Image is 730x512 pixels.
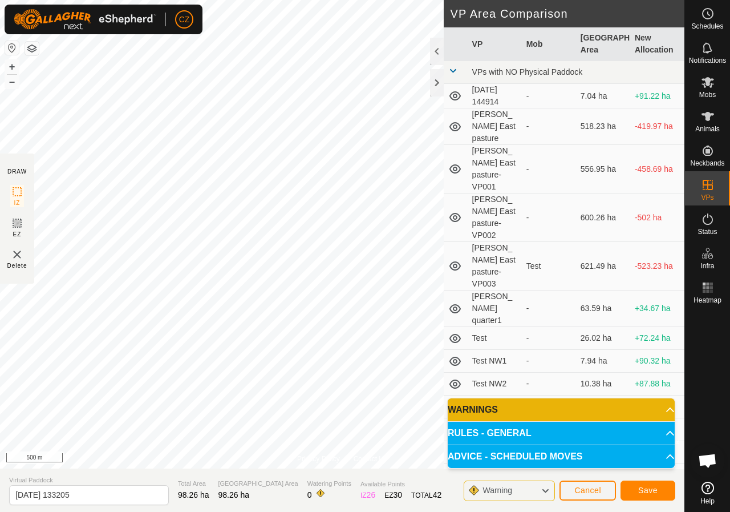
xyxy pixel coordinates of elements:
[630,27,684,61] th: New Allocation
[576,396,630,418] td: 11.07 ha
[576,373,630,396] td: 10.38 ha
[448,398,675,421] p-accordion-header: WARNINGS
[178,479,209,489] span: Total Area
[700,263,714,269] span: Infra
[307,479,351,489] span: Watering Points
[7,167,27,176] div: DRAW
[526,332,571,344] div: -
[689,57,726,64] span: Notifications
[433,490,442,499] span: 42
[448,405,498,414] span: WARNINGS
[5,60,19,74] button: +
[360,489,375,501] div: IZ
[576,145,630,193] td: 556.95 ha
[576,84,630,108] td: 7.04 ha
[394,490,403,499] span: 30
[25,42,39,55] button: Map Layers
[630,193,684,242] td: -502 ha
[630,145,684,193] td: -458.69 ha
[620,481,675,501] button: Save
[448,429,532,438] span: RULES - GENERAL
[526,303,571,315] div: -
[14,199,21,207] span: IZ
[468,145,522,193] td: [PERSON_NAME] East pasture-VP001
[699,91,716,98] span: Mobs
[691,23,723,30] span: Schedules
[630,108,684,145] td: -419.97 ha
[468,373,522,396] td: Test NW2
[297,454,340,464] a: Privacy Policy
[576,108,630,145] td: 518.23 ha
[5,41,19,55] button: Reset Map
[526,90,571,102] div: -
[559,481,616,501] button: Cancel
[9,475,169,485] span: Virtual Paddock
[526,260,571,272] div: Test
[7,261,27,270] span: Delete
[701,194,713,201] span: VPs
[482,486,512,495] span: Warning
[468,396,522,418] td: Test NW3
[693,297,721,304] span: Heatmap
[307,490,312,499] span: 0
[468,242,522,291] td: [PERSON_NAME] East pasture-VP003
[630,291,684,327] td: +34.67 ha
[576,291,630,327] td: 63.59 ha
[526,378,571,390] div: -
[685,477,730,509] a: Help
[468,327,522,350] td: Test
[14,9,156,30] img: Gallagher Logo
[468,350,522,373] td: Test NW1
[576,350,630,373] td: 7.94 ha
[695,126,720,132] span: Animals
[690,160,724,167] span: Neckbands
[178,490,209,499] span: 98.26 ha
[218,479,298,489] span: [GEOGRAPHIC_DATA] Area
[10,248,24,261] img: VP
[630,242,684,291] td: -523.23 ha
[468,291,522,327] td: [PERSON_NAME] quarter1
[630,84,684,108] td: +91.22 ha
[448,422,675,445] p-accordion-header: RULES - GENERAL
[179,14,190,26] span: CZ
[354,454,387,464] a: Contact Us
[630,350,684,373] td: +90.32 ha
[630,327,684,350] td: +72.24 ha
[360,479,441,489] span: Available Points
[448,452,582,461] span: ADVICE - SCHEDULED MOVES
[576,242,630,291] td: 621.49 ha
[522,27,576,61] th: Mob
[468,27,522,61] th: VP
[638,486,658,495] span: Save
[451,7,684,21] h2: VP Area Comparison
[574,486,601,495] span: Cancel
[697,228,717,235] span: Status
[526,355,571,367] div: -
[5,75,19,88] button: –
[367,490,376,499] span: 26
[472,67,583,76] span: VPs with NO Physical Paddock
[468,84,522,108] td: [DATE] 144914
[448,445,675,468] p-accordion-header: ADVICE - SCHEDULED MOVES
[384,489,402,501] div: EZ
[13,230,22,239] span: EZ
[630,396,684,418] td: +87.19 ha
[468,108,522,145] td: [PERSON_NAME] East pasture
[630,373,684,396] td: +87.88 ha
[218,490,250,499] span: 98.26 ha
[576,327,630,350] td: 26.02 ha
[468,193,522,242] td: [PERSON_NAME] East pasture-VP002
[526,163,571,175] div: -
[691,444,725,478] div: Open chat
[576,193,630,242] td: 600.26 ha
[411,489,441,501] div: TOTAL
[576,27,630,61] th: [GEOGRAPHIC_DATA] Area
[700,498,715,505] span: Help
[526,120,571,132] div: -
[526,212,571,224] div: -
